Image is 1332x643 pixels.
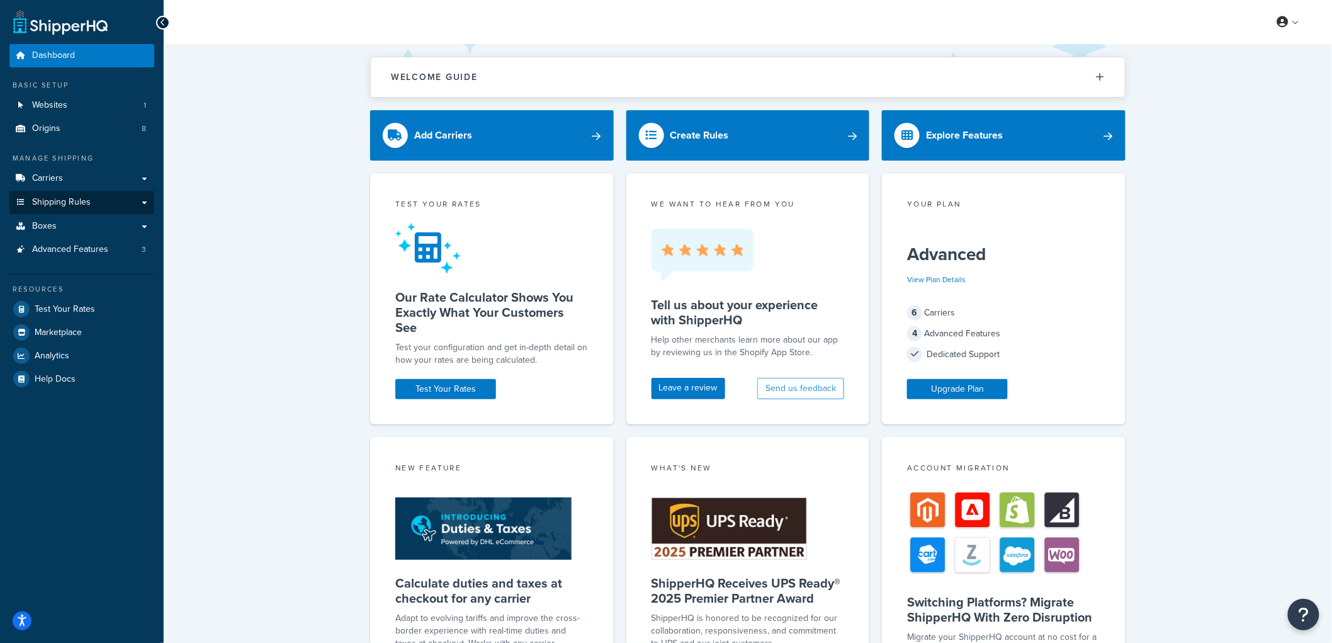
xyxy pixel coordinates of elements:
[395,341,589,367] div: Test your configuration and get in-depth detail on how your rates are being calculated.
[142,244,146,255] span: 3
[907,379,1008,399] a: Upgrade Plan
[907,305,922,321] span: 6
[395,576,589,606] h5: Calculate duties and taxes at checkout for any carrier
[32,197,91,208] span: Shipping Rules
[9,344,154,367] a: Analytics
[907,274,966,285] a: View Plan Details
[395,198,589,213] div: Test your rates
[9,321,154,344] a: Marketplace
[9,215,154,238] a: Boxes
[391,72,478,82] h2: Welcome Guide
[35,351,69,361] span: Analytics
[9,94,154,117] a: Websites1
[9,94,154,117] li: Websites
[32,221,57,232] span: Boxes
[395,290,589,335] h5: Our Rate Calculator Shows You Exactly What Your Customers See
[9,167,154,190] a: Carriers
[32,244,108,255] span: Advanced Features
[142,123,146,134] span: 8
[670,127,729,144] div: Create Rules
[9,153,154,164] div: Manage Shipping
[414,127,472,144] div: Add Carriers
[907,326,922,341] span: 4
[9,80,154,91] div: Basic Setup
[371,57,1125,97] button: Welcome Guide
[35,327,82,338] span: Marketplace
[652,334,845,359] p: Help other merchants learn more about our app by reviewing us in the Shopify App Store.
[35,374,76,385] span: Help Docs
[395,462,589,477] div: New Feature
[9,238,154,261] a: Advanced Features3
[9,368,154,390] a: Help Docs
[32,50,75,61] span: Dashboard
[882,110,1126,161] a: Explore Features
[757,378,844,399] button: Send us feedback
[907,595,1100,625] h5: Switching Platforms? Migrate ShipperHQ With Zero Disruption
[907,325,1100,343] div: Advanced Features
[652,576,845,606] h5: ShipperHQ Receives UPS Ready® 2025 Premier Partner Award
[652,462,845,477] div: What's New
[9,284,154,295] div: Resources
[9,117,154,140] a: Origins8
[907,462,1100,477] div: Account Migration
[9,44,154,67] a: Dashboard
[626,110,870,161] a: Create Rules
[907,346,1100,363] div: Dedicated Support
[395,379,496,399] a: Test Your Rates
[32,173,63,184] span: Carriers
[32,100,67,111] span: Websites
[907,244,1100,265] h5: Advanced
[9,238,154,261] li: Advanced Features
[926,127,1003,144] div: Explore Features
[9,298,154,321] a: Test Your Rates
[907,198,1100,213] div: Your Plan
[652,198,845,210] p: we want to hear from you
[32,123,60,134] span: Origins
[370,110,614,161] a: Add Carriers
[907,304,1100,322] div: Carriers
[144,100,146,111] span: 1
[652,297,845,327] h5: Tell us about your experience with ShipperHQ
[9,191,154,214] a: Shipping Rules
[35,304,95,315] span: Test Your Rates
[9,117,154,140] li: Origins
[652,378,725,399] a: Leave a review
[1288,599,1319,630] button: Open Resource Center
